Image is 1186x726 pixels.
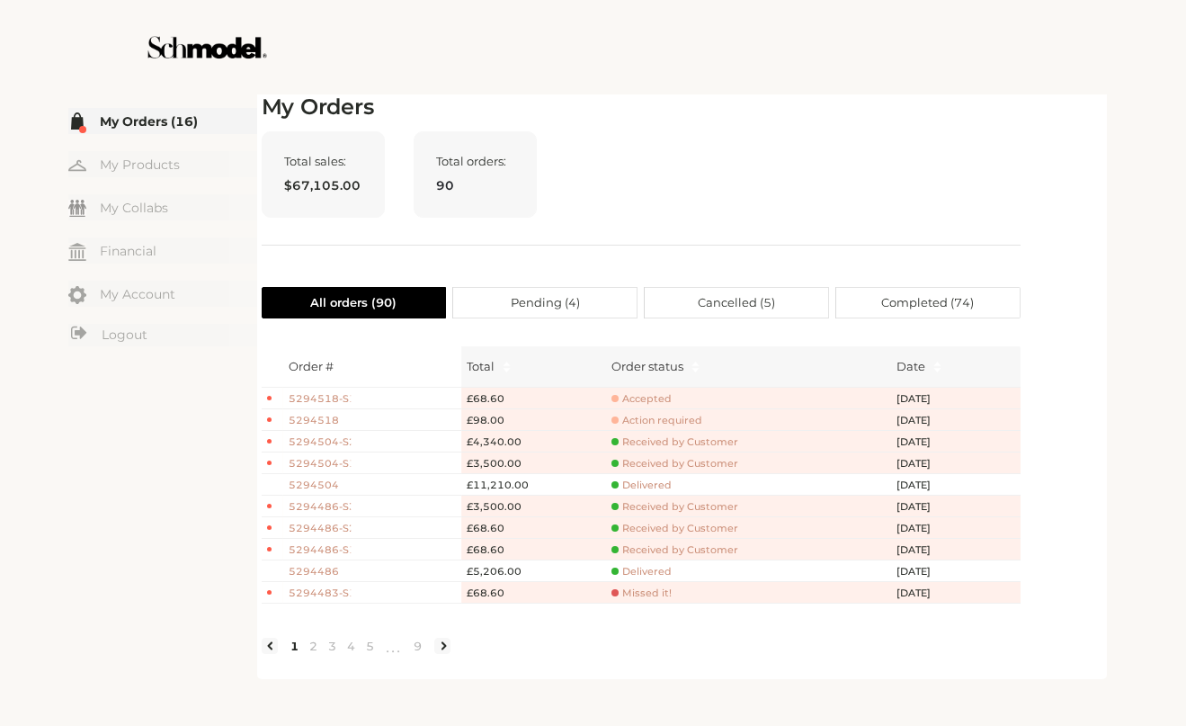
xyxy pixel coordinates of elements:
[611,543,738,557] span: Received by Customer
[68,112,86,130] img: my-order.svg
[511,288,580,318] span: Pending ( 4 )
[896,521,950,536] span: [DATE]
[436,175,514,195] span: 90
[461,453,606,474] td: £3,500.00
[896,586,950,601] span: [DATE]
[502,359,512,369] span: caret-up
[68,243,86,261] img: my-financial.svg
[262,94,1021,121] h2: My Orders
[502,365,512,375] span: caret-down
[284,154,362,168] span: Total sales:
[461,388,606,409] td: £68.60
[896,542,950,558] span: [DATE]
[68,151,257,177] a: My Products
[932,365,942,375] span: caret-down
[896,357,925,375] span: Date
[461,496,606,517] td: £3,500.00
[611,357,683,375] div: Order status
[881,288,974,318] span: Completed ( 74 )
[461,539,606,560] td: £68.60
[289,564,352,579] span: 5294486
[408,638,427,654] a: 9
[611,522,738,535] span: Received by Customer
[611,565,672,578] span: Delivered
[289,542,352,558] span: 5294486-S1
[461,409,606,431] td: £98.00
[611,457,738,471] span: Received by Customer
[68,281,257,307] a: My Account
[691,359,700,369] span: caret-up
[289,391,352,407] span: 5294518-S1
[436,154,514,168] span: Total orders:
[434,638,450,654] li: Next Page
[611,435,738,449] span: Received by Customer
[68,108,257,349] div: Menu
[68,200,86,217] img: my-friends.svg
[284,175,362,195] span: $67,105.00
[289,435,352,450] span: 5294504-S2
[289,586,352,601] span: 5294483-S1
[289,499,352,515] span: 5294486-S3
[611,587,672,600] span: Missed it!
[342,638,361,654] a: 4
[304,638,323,654] a: 2
[379,632,408,660] li: Next 5 Pages
[68,324,257,346] a: Logout
[611,500,738,514] span: Received by Customer
[283,346,462,388] th: Order #
[896,499,950,515] span: [DATE]
[461,560,606,582] td: £5,206.00
[461,582,606,604] td: £68.60
[461,431,606,453] td: £4,340.00
[361,638,379,654] a: 5
[896,413,950,428] span: [DATE]
[896,435,950,450] span: [DATE]
[68,194,257,220] a: My Collabs
[611,392,672,406] span: Accepted
[285,638,304,654] a: 1
[68,157,86,175] img: my-hanger.svg
[289,413,352,428] span: 5294518
[896,564,950,579] span: [DATE]
[611,479,672,492] span: Delivered
[68,108,257,134] a: My Orders (16)
[896,391,950,407] span: [DATE]
[289,478,352,493] span: 5294504
[289,456,352,471] span: 5294504-S1
[461,517,606,539] td: £68.60
[379,636,408,658] span: •••
[611,414,702,427] span: Action required
[698,288,775,318] span: Cancelled ( 5 )
[932,359,942,369] span: caret-up
[691,365,700,375] span: caret-down
[68,286,86,304] img: my-account.svg
[896,456,950,471] span: [DATE]
[310,288,397,318] span: All orders ( 90 )
[289,521,352,536] span: 5294486-S2
[68,238,257,264] a: Financial
[262,638,278,654] li: Previous Page
[461,474,606,496] td: £11,210.00
[467,357,495,375] span: Total
[323,638,342,654] a: 3
[896,478,950,493] span: [DATE]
